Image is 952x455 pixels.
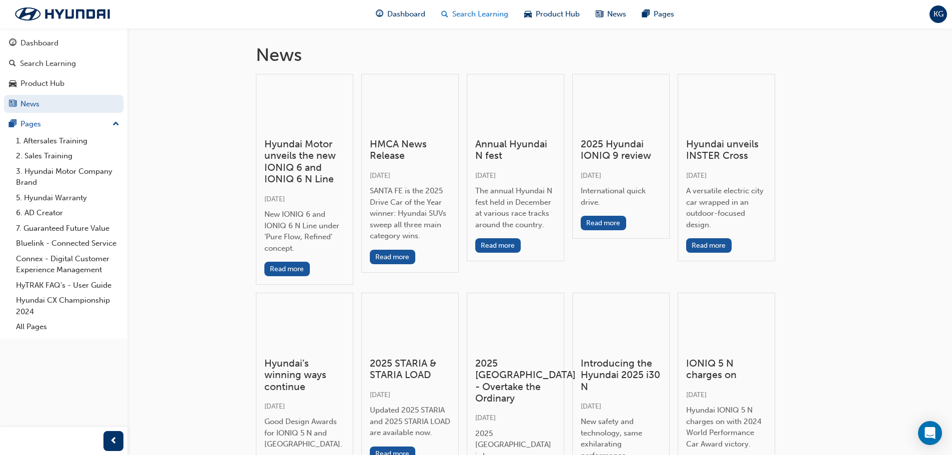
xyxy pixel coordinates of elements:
[387,8,425,20] span: Dashboard
[12,205,123,221] a: 6. AD Creator
[4,54,123,73] a: Search Learning
[110,435,117,448] span: prev-icon
[112,118,119,131] span: up-icon
[686,358,767,381] h3: IONIQ 5 N charges on
[256,74,353,285] a: Hyundai Motor unveils the new IONIQ 6 and IONIQ 6 N Line[DATE]New IONIQ 6 and IONIQ 6 N Line unde...
[918,421,942,445] div: Open Intercom Messenger
[678,74,775,262] a: Hyundai unveils INSTER Cross[DATE]A versatile electric city car wrapped in an outdoor-focused des...
[475,171,496,180] span: [DATE]
[9,39,16,48] span: guage-icon
[370,185,450,242] div: SANTA FE is the 2025 Drive Car of the Year winner: Hyundai SUVs sweep all three main category wins.
[5,3,120,24] img: Trak
[596,8,603,20] span: news-icon
[581,216,626,230] button: Read more
[581,171,601,180] span: [DATE]
[686,391,707,399] span: [DATE]
[12,293,123,319] a: Hyundai CX Championship 2024
[12,164,123,190] a: 3. Hyundai Motor Company Brand
[475,185,556,230] div: The annual Hyundai N fest held in December at various race tracks around the country.
[642,8,650,20] span: pages-icon
[370,171,390,180] span: [DATE]
[4,115,123,133] button: Pages
[467,74,564,262] a: Annual Hyundai N fest[DATE]The annual Hyundai N fest held in December at various race tracks arou...
[934,8,944,20] span: KG
[581,185,661,208] div: International quick drive.
[4,32,123,115] button: DashboardSearch LearningProduct HubNews
[581,138,661,162] h3: 2025 Hyundai IONIQ 9 review
[264,416,345,450] div: Good Design Awards for IONIQ 5 N and [GEOGRAPHIC_DATA].
[9,59,16,68] span: search-icon
[370,250,415,264] button: Read more
[475,358,556,405] h3: 2025 [GEOGRAPHIC_DATA] - Overtake the Ordinary
[475,238,521,253] button: Read more
[9,120,16,129] span: pages-icon
[370,358,450,381] h3: 2025 STARIA & STARIA LOAD
[376,8,383,20] span: guage-icon
[536,8,580,20] span: Product Hub
[516,4,588,24] a: car-iconProduct Hub
[20,58,76,69] div: Search Learning
[9,100,16,109] span: news-icon
[588,4,634,24] a: news-iconNews
[370,138,450,162] h3: HMCA News Release
[634,4,682,24] a: pages-iconPages
[4,74,123,93] a: Product Hub
[524,8,532,20] span: car-icon
[12,251,123,278] a: Connex - Digital Customer Experience Management
[20,118,41,130] div: Pages
[581,402,601,411] span: [DATE]
[20,78,64,89] div: Product Hub
[361,74,459,273] a: HMCA News Release[DATE]SANTA FE is the 2025 Drive Car of the Year winner: Hyundai SUVs sweep all ...
[475,138,556,162] h3: Annual Hyundai N fest
[12,190,123,206] a: 5. Hyundai Warranty
[4,34,123,52] a: Dashboard
[452,8,508,20] span: Search Learning
[12,221,123,236] a: 7. Guaranteed Future Value
[12,278,123,293] a: HyTRAK FAQ's - User Guide
[686,185,767,230] div: A versatile electric city car wrapped in an outdoor-focused design.
[686,138,767,162] h3: Hyundai unveils INSTER Cross
[12,236,123,251] a: Bluelink - Connected Service
[20,37,58,49] div: Dashboard
[368,4,433,24] a: guage-iconDashboard
[12,133,123,149] a: 1. Aftersales Training
[572,74,670,239] a: 2025 Hyundai IONIQ 9 review[DATE]International quick drive.Read more
[654,8,674,20] span: Pages
[686,171,707,180] span: [DATE]
[12,148,123,164] a: 2. Sales Training
[686,238,732,253] button: Read more
[433,4,516,24] a: search-iconSearch Learning
[370,391,390,399] span: [DATE]
[441,8,448,20] span: search-icon
[686,405,767,450] div: Hyundai IONIQ 5 N charges on with 2024 World Performance Car Award victory.
[370,405,450,439] div: Updated 2025 STARIA and 2025 STARIA LOAD are available now.
[264,195,285,203] span: [DATE]
[475,414,496,422] span: [DATE]
[607,8,626,20] span: News
[256,44,824,66] h1: News
[264,138,345,185] h3: Hyundai Motor unveils the new IONIQ 6 and IONIQ 6 N Line
[9,79,16,88] span: car-icon
[264,402,285,411] span: [DATE]
[264,209,345,254] div: New IONIQ 6 and IONIQ 6 N Line under ‘Pure Flow, Refined’ concept.
[12,319,123,335] a: All Pages
[930,5,947,23] button: KG
[4,95,123,113] a: News
[264,358,345,393] h3: Hyundai’s winning ways continue
[264,262,310,276] button: Read more
[581,358,661,393] h3: Introducing the Hyundai 2025 i30 N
